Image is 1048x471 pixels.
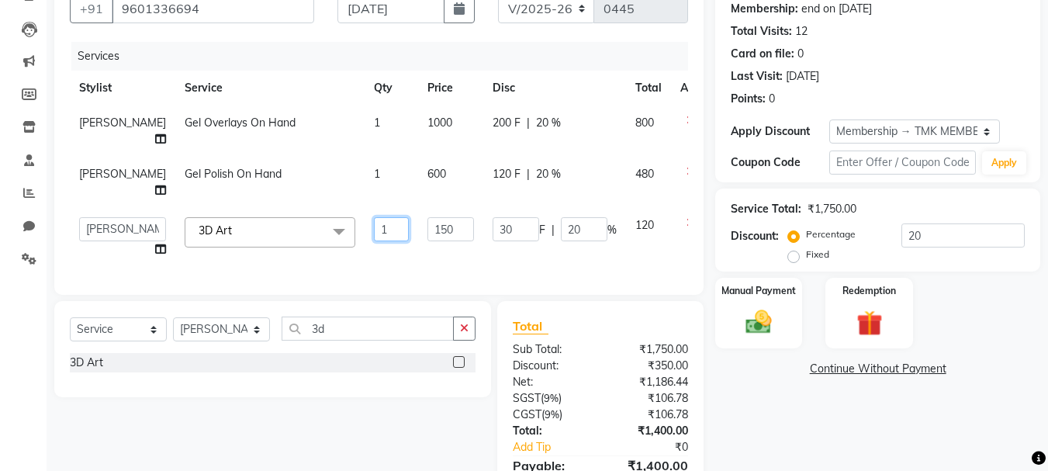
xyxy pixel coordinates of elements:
[600,358,700,374] div: ₹350.00
[738,307,780,337] img: _cash.svg
[797,46,804,62] div: 0
[374,167,380,181] span: 1
[282,317,454,341] input: Search or Scan
[829,151,976,175] input: Enter Offer / Coupon Code
[626,71,671,106] th: Total
[513,391,541,405] span: SGST
[365,71,418,106] th: Qty
[718,361,1037,377] a: Continue Without Payment
[731,201,801,217] div: Service Total:
[70,355,103,371] div: 3D Art
[806,248,829,261] label: Fixed
[513,318,548,334] span: Total
[552,222,555,238] span: |
[232,223,239,237] a: x
[418,71,483,106] th: Price
[513,407,541,421] span: CGST
[731,228,779,244] div: Discount:
[786,68,819,85] div: [DATE]
[501,439,617,455] a: Add Tip
[501,407,600,423] div: ( )
[731,123,828,140] div: Apply Discount
[501,390,600,407] div: ( )
[71,42,700,71] div: Services
[539,222,545,238] span: F
[185,167,282,181] span: Gel Polish On Hand
[493,166,521,182] span: 120 F
[501,341,600,358] div: Sub Total:
[795,23,808,40] div: 12
[769,91,775,107] div: 0
[536,166,561,182] span: 20 %
[731,154,828,171] div: Coupon Code
[731,1,798,17] div: Membership:
[544,392,559,404] span: 9%
[635,167,654,181] span: 480
[427,116,452,130] span: 1000
[671,71,722,106] th: Action
[374,116,380,130] span: 1
[536,115,561,131] span: 20 %
[600,341,700,358] div: ₹1,750.00
[501,374,600,390] div: Net:
[527,166,530,182] span: |
[607,222,617,238] span: %
[527,115,530,131] span: |
[185,116,296,130] span: Gel Overlays On Hand
[79,116,166,130] span: [PERSON_NAME]
[982,151,1026,175] button: Apply
[199,223,232,237] span: 3D Art
[801,1,872,17] div: end on [DATE]
[731,68,783,85] div: Last Visit:
[806,227,856,241] label: Percentage
[635,116,654,130] span: 800
[721,284,796,298] label: Manual Payment
[808,201,856,217] div: ₹1,750.00
[842,284,896,298] label: Redemption
[617,439,700,455] div: ₹0
[483,71,626,106] th: Disc
[731,91,766,107] div: Points:
[545,408,559,421] span: 9%
[849,307,891,339] img: _gift.svg
[79,167,166,181] span: [PERSON_NAME]
[175,71,365,106] th: Service
[501,423,600,439] div: Total:
[600,374,700,390] div: ₹1,186.44
[600,407,700,423] div: ₹106.78
[731,23,792,40] div: Total Visits:
[70,71,175,106] th: Stylist
[635,218,654,232] span: 120
[493,115,521,131] span: 200 F
[731,46,794,62] div: Card on file:
[501,358,600,374] div: Discount:
[600,423,700,439] div: ₹1,400.00
[600,390,700,407] div: ₹106.78
[427,167,446,181] span: 600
